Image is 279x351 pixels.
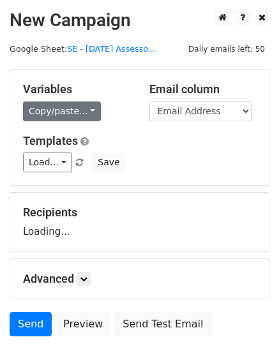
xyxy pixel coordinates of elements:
[149,82,257,96] h5: Email column
[215,290,279,351] iframe: Chat Widget
[10,44,156,54] small: Google Sheet:
[23,205,256,220] h5: Recipients
[10,312,52,336] a: Send
[92,153,125,172] button: Save
[23,101,101,121] a: Copy/paste...
[23,134,78,147] a: Templates
[23,82,130,96] h5: Variables
[23,205,256,239] div: Loading...
[23,272,256,286] h5: Advanced
[55,312,111,336] a: Preview
[10,10,269,31] h2: New Campaign
[184,42,269,56] span: Daily emails left: 50
[67,44,156,54] a: SE - [DATE] Assesso...
[184,44,269,54] a: Daily emails left: 50
[114,312,211,336] a: Send Test Email
[23,153,72,172] a: Load...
